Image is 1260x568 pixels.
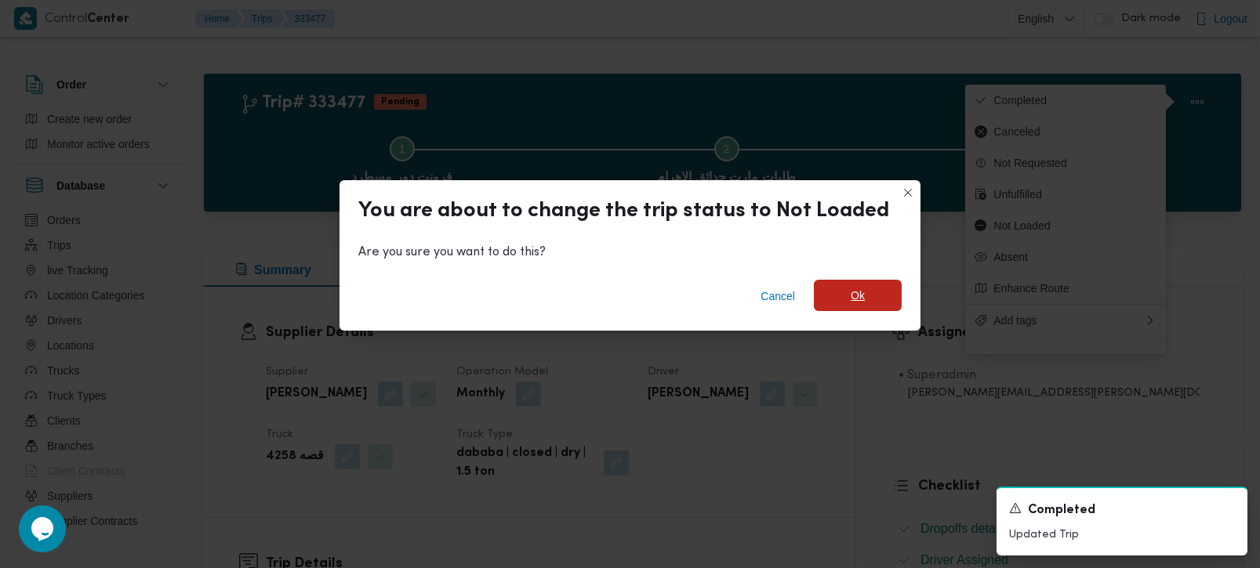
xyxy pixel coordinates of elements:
div: You are about to change the trip status to Not Loaded [358,199,889,224]
div: Are you sure you want to do this? [358,243,902,262]
div: Notification [1009,501,1235,520]
span: Ok [851,286,865,305]
span: Completed [1028,501,1095,520]
iframe: chat widget [16,505,66,552]
span: Cancel [761,287,795,306]
p: Updated Trip [1009,526,1235,543]
button: Closes this modal window [899,183,917,202]
button: Cancel [754,280,801,312]
button: Ok [814,280,902,311]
